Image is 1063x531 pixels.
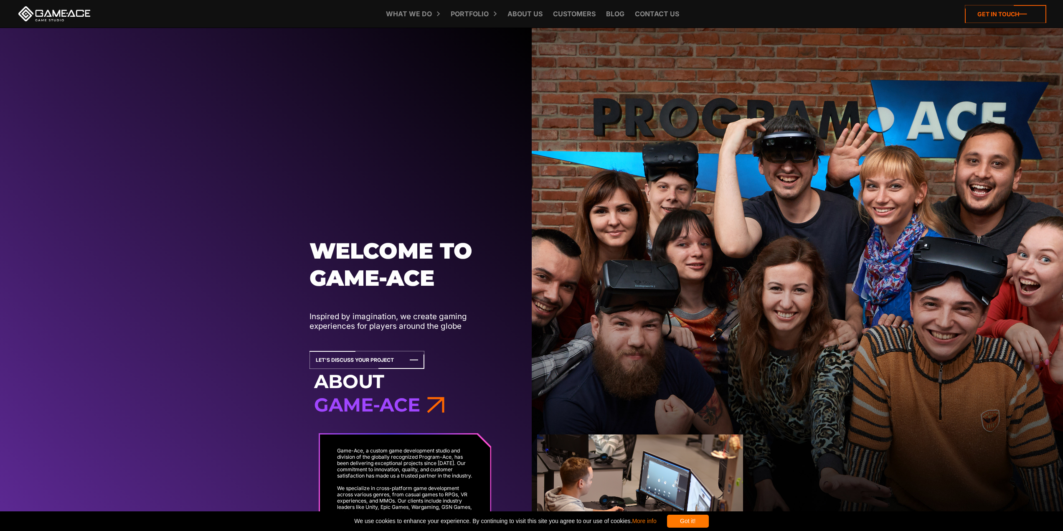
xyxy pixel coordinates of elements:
[965,5,1046,23] a: Get in touch
[354,515,656,528] span: We use cookies to enhance your experience. By continuing to visit this site you agree to our use ...
[314,393,420,416] span: Game-Ace
[310,312,507,331] p: Inspired by imagination, we create gaming experiences for players around the globe
[337,447,473,479] p: Game-Ace, a custom game development studio and division of the globally recognized Program-Ace, h...
[337,485,473,529] p: We specialize in cross-platform game development across various genres, from casual games to RPGs...
[314,370,749,417] h3: About
[310,237,507,292] h1: Welcome to Game-ace
[310,351,424,369] a: Let's Discuss Your Project
[667,515,709,528] div: Got it!
[632,518,656,524] a: More info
